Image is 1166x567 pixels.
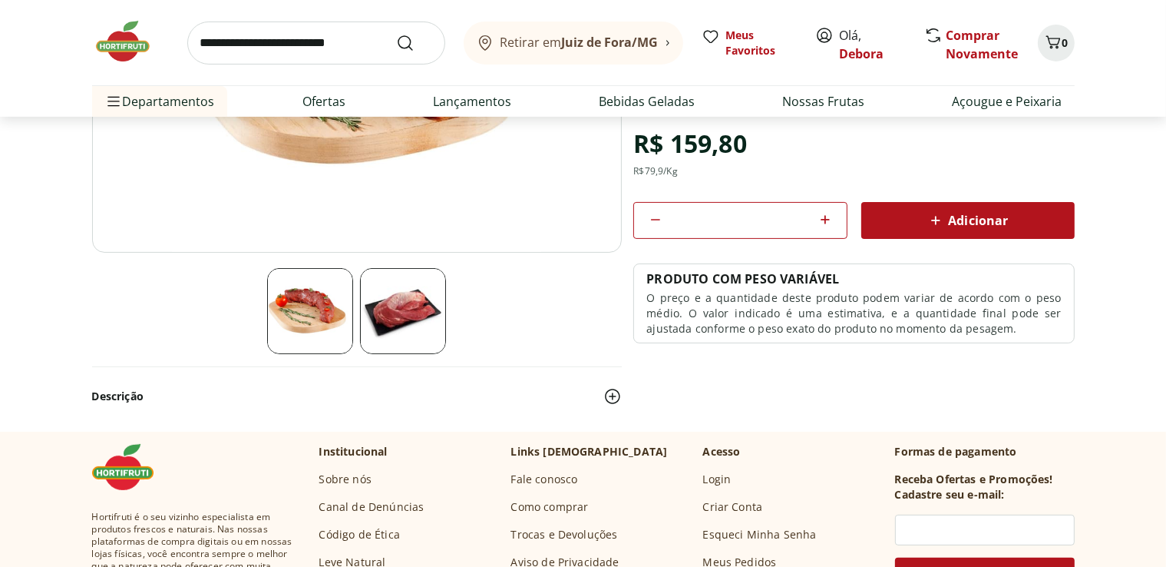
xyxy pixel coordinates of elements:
img: Hortifruti [92,18,169,65]
div: R$ 159,80 [633,122,746,165]
a: Meus Favoritos [702,28,797,58]
a: Açougue e Peixaria [952,92,1062,111]
h3: Receba Ofertas e Promoções! [895,472,1053,487]
img: Hortifruti [92,444,169,490]
span: Olá, [840,26,908,63]
p: Links [DEMOGRAPHIC_DATA] [511,444,668,459]
a: Debora [840,45,884,62]
h3: Cadastre seu e-mail: [895,487,1005,502]
span: Retirar em [500,35,659,49]
img: Filé Mignon sem Cordão [267,268,353,354]
a: Ofertas [302,92,345,111]
a: Login [703,472,732,487]
a: Lançamentos [433,92,511,111]
a: Bebidas Geladas [599,92,695,111]
a: Nossas Frutas [782,92,864,111]
a: Canal de Denúncias [319,499,424,515]
p: PRODUTO COM PESO VARIÁVEL [646,270,839,287]
input: search [187,22,445,65]
p: Formas de pagamento [895,444,1075,459]
span: 0 [1062,35,1069,50]
a: Código de Ética [319,527,400,542]
a: Comprar Novamente [946,27,1019,62]
button: Menu [104,83,123,120]
a: Trocas e Devoluções [511,527,618,542]
button: Submit Search [396,34,433,52]
b: Juiz de Fora/MG [562,34,659,51]
button: Adicionar [861,202,1075,239]
a: Sobre nós [319,472,372,487]
span: Meus Favoritos [726,28,797,58]
span: Adicionar [927,211,1008,230]
div: R$ 79,9 /Kg [633,165,677,177]
p: O preço e a quantidade deste produto podem variar de acordo com o peso médio. O valor indicado é ... [646,290,1061,337]
button: Descrição [92,380,622,413]
button: Retirar emJuiz de Fora/MG [464,22,683,65]
p: Institucional [319,444,388,459]
button: Carrinho [1038,25,1075,61]
p: Acesso [703,444,741,459]
img: Segunda foto Filé Mignon sem Cordão [360,268,446,354]
a: Fale conosco [511,472,578,487]
span: Departamentos [104,83,215,120]
a: Criar Conta [703,499,763,515]
a: Como comprar [511,499,589,515]
a: Esqueci Minha Senha [703,527,817,542]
